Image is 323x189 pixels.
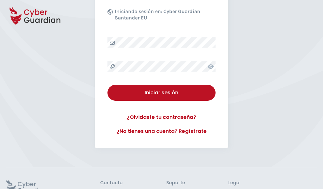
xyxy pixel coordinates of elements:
h3: Legal [228,180,317,186]
a: ¿Olvidaste tu contraseña? [107,113,216,121]
button: Iniciar sesión [107,85,216,101]
h3: Soporte [166,180,185,186]
div: Iniciar sesión [112,89,211,97]
a: ¿No tienes una cuenta? Regístrate [107,127,216,135]
h3: Contacto [100,180,123,186]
